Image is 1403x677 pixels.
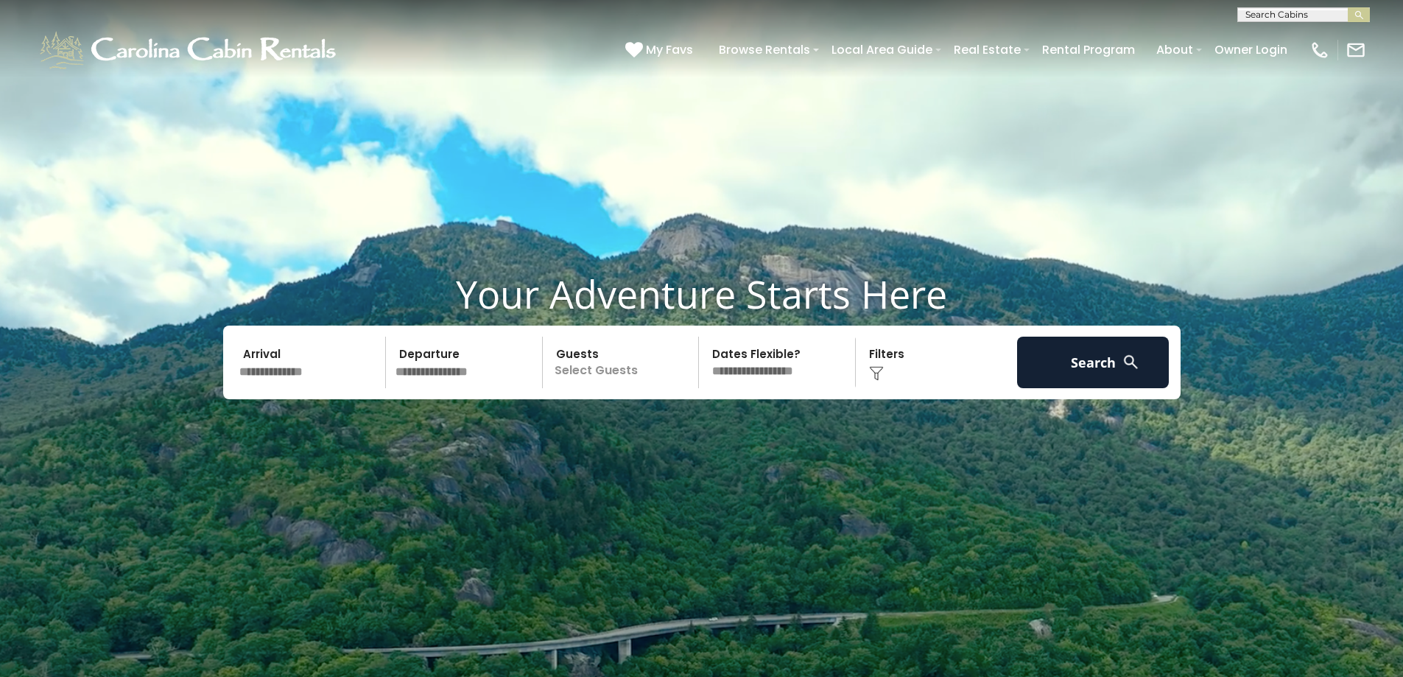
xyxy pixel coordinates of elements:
[1346,40,1366,60] img: mail-regular-white.png
[824,37,940,63] a: Local Area Guide
[1122,353,1140,371] img: search-regular-white.png
[1017,337,1170,388] button: Search
[1149,37,1200,63] a: About
[1309,40,1330,60] img: phone-regular-white.png
[11,271,1392,317] h1: Your Adventure Starts Here
[547,337,699,388] p: Select Guests
[711,37,817,63] a: Browse Rentals
[946,37,1028,63] a: Real Estate
[646,41,693,59] span: My Favs
[1207,37,1295,63] a: Owner Login
[625,41,697,60] a: My Favs
[869,366,884,381] img: filter--v1.png
[37,28,342,72] img: White-1-1-2.png
[1035,37,1142,63] a: Rental Program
